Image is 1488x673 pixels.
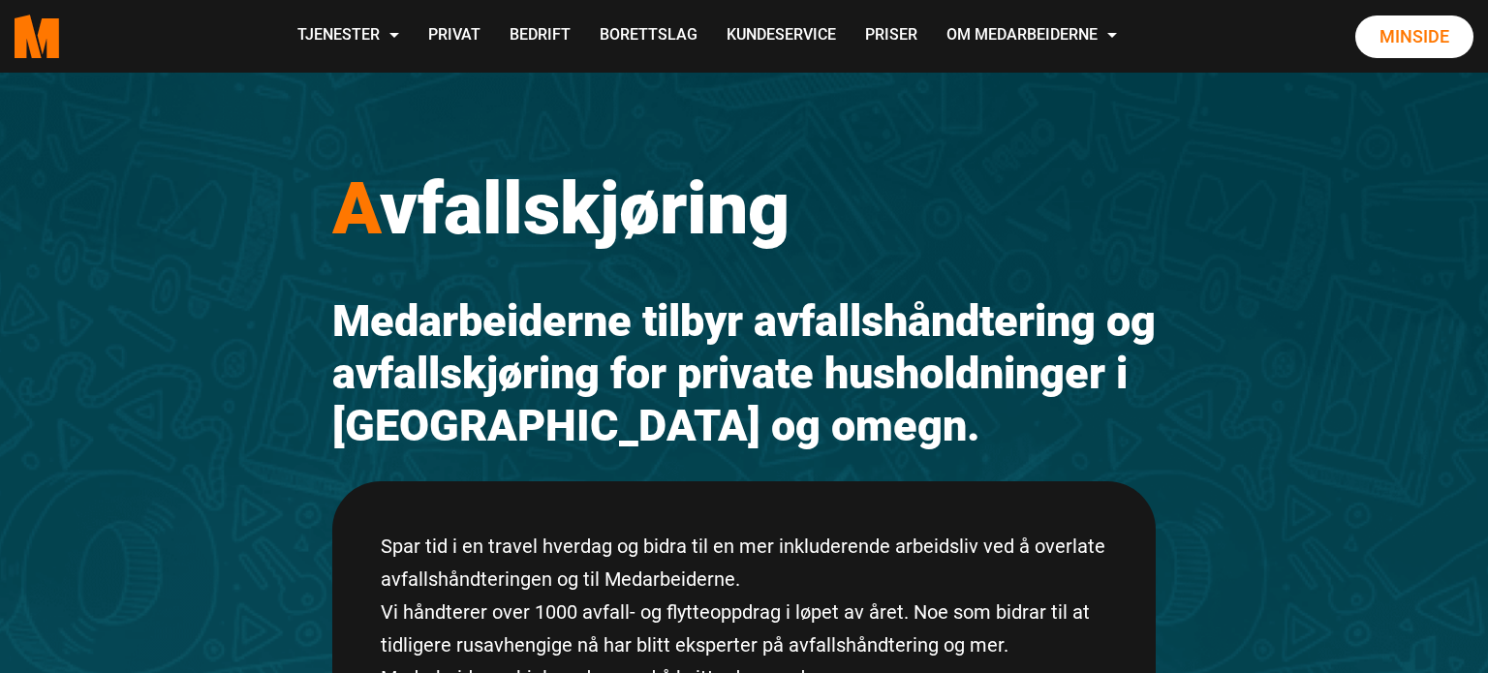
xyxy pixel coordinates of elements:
[712,2,851,71] a: Kundeservice
[332,166,380,251] span: A
[495,2,585,71] a: Bedrift
[851,2,932,71] a: Priser
[332,165,1156,252] h1: vfallskjøring
[932,2,1131,71] a: Om Medarbeiderne
[283,2,414,71] a: Tjenester
[332,295,1156,452] h2: Medarbeiderne tilbyr avfallshåndtering og avfallskjøring for private husholdninger i [GEOGRAPHIC_...
[585,2,712,71] a: Borettslag
[414,2,495,71] a: Privat
[1355,15,1473,58] a: Minside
